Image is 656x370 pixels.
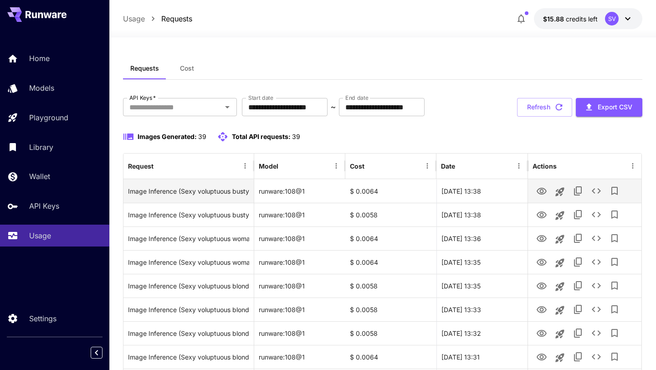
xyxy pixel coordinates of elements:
button: Add to library [605,182,624,200]
nav: breadcrumb [123,13,192,24]
button: View Image [533,205,551,224]
span: credits left [566,15,598,23]
button: Open [221,101,234,113]
div: $ 0.0064 [345,345,436,369]
button: Launch in playground [551,230,569,248]
div: Click to copy prompt [128,345,249,369]
p: Wallet [29,171,50,182]
button: View Image [533,324,551,342]
p: Home [29,53,50,64]
span: Cost [180,64,194,72]
label: End date [345,94,368,102]
div: runware:108@1 [254,203,345,226]
div: 22 Aug, 2025 13:32 [436,321,528,345]
button: Launch in playground [551,277,569,296]
p: Models [29,82,54,93]
div: runware:108@1 [254,179,345,203]
button: Copy TaskUUID [569,324,587,342]
button: Menu [330,159,343,172]
a: Usage [123,13,145,24]
button: See details [587,253,605,271]
div: Click to copy prompt [128,322,249,345]
div: Click to copy prompt [128,203,249,226]
div: Click to copy prompt [128,227,249,250]
div: $ 0.0064 [345,250,436,274]
button: Sort [279,159,292,172]
div: 22 Aug, 2025 13:36 [436,226,528,250]
button: Add to library [605,300,624,319]
button: Add to library [605,324,624,342]
button: Sort [154,159,167,172]
button: View Image [533,229,551,247]
div: runware:108@1 [254,250,345,274]
p: ~ [331,102,336,113]
div: Collapse sidebar [97,344,109,361]
button: See details [587,229,605,247]
span: 39 [292,133,300,140]
div: Click to copy prompt [128,180,249,203]
button: Menu [626,159,639,172]
button: See details [587,348,605,366]
div: Click to copy prompt [128,251,249,274]
span: Images Generated: [138,133,197,140]
button: Menu [421,159,434,172]
div: 22 Aug, 2025 13:35 [436,250,528,274]
button: See details [587,300,605,319]
button: Copy TaskUUID [569,206,587,224]
div: Click to copy prompt [128,274,249,298]
div: Actions [533,162,557,170]
button: Copy TaskUUID [569,253,587,271]
button: Add to library [605,229,624,247]
p: Usage [29,230,51,241]
button: Export CSV [576,98,642,117]
button: Launch in playground [551,254,569,272]
button: View Image [533,252,551,271]
div: runware:108@1 [254,321,345,345]
button: Refresh [517,98,572,117]
div: runware:108@1 [254,298,345,321]
button: Launch in playground [551,325,569,343]
button: Add to library [605,206,624,224]
button: Copy TaskUUID [569,300,587,319]
div: runware:108@1 [254,274,345,298]
div: 22 Aug, 2025 13:31 [436,345,528,369]
div: $ 0.0064 [345,179,436,203]
div: $ 0.0058 [345,203,436,226]
button: Copy TaskUUID [569,182,587,200]
button: Copy TaskUUID [569,277,587,295]
div: Model [259,162,278,170]
button: Launch in playground [551,301,569,319]
div: 22 Aug, 2025 13:38 [436,203,528,226]
button: View Image [533,181,551,200]
p: API Keys [29,200,59,211]
button: Copy TaskUUID [569,348,587,366]
div: 22 Aug, 2025 13:35 [436,274,528,298]
div: 22 Aug, 2025 13:33 [436,298,528,321]
button: Launch in playground [551,183,569,201]
button: See details [587,324,605,342]
button: Launch in playground [551,349,569,367]
a: Requests [161,13,192,24]
button: Add to library [605,348,624,366]
button: See details [587,182,605,200]
button: See details [587,277,605,295]
div: Cost [350,162,364,170]
span: Total API requests: [232,133,291,140]
p: Settings [29,313,56,324]
div: $ 0.0058 [345,298,436,321]
button: Sort [456,159,469,172]
button: View Image [533,347,551,366]
div: $ 0.0058 [345,321,436,345]
span: Requests [130,64,159,72]
p: Playground [29,112,68,123]
button: See details [587,206,605,224]
button: Copy TaskUUID [569,229,587,247]
button: $15.88182SV [534,8,642,29]
button: Menu [512,159,525,172]
span: 39 [198,133,206,140]
label: API Keys [129,94,156,102]
div: $15.88182 [543,14,598,24]
button: View Image [533,300,551,319]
